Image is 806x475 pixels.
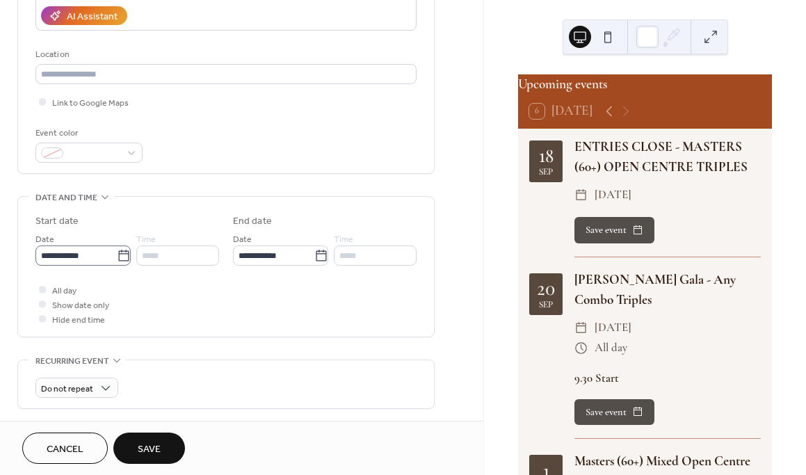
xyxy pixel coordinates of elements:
[518,74,772,95] div: Upcoming events
[52,298,109,313] span: Show date only
[113,433,185,464] button: Save
[334,232,353,247] span: Time
[136,232,156,247] span: Time
[233,232,252,247] span: Date
[35,354,109,369] span: Recurring event
[595,185,631,205] span: [DATE]
[35,47,414,62] div: Location
[35,214,79,229] div: Start date
[537,280,555,296] div: 20
[595,318,631,338] span: [DATE]
[574,369,761,387] div: 9.30 Start
[41,381,93,397] span: Do not repeat
[574,399,654,426] button: Save event
[52,284,76,298] span: All day
[35,191,97,205] span: Date and time
[574,270,761,310] div: [PERSON_NAME] Gala - Any Combo Triples
[574,318,588,338] div: ​
[67,10,118,24] div: AI Assistant
[138,442,161,457] span: Save
[574,185,588,205] div: ​
[574,137,761,177] div: ENTRIES CLOSE - MASTERS (60+) OPEN CENTRE TRIPLES
[574,217,654,243] button: Save event
[35,232,54,247] span: Date
[574,338,588,358] div: ​
[539,147,554,163] div: 18
[41,6,127,25] button: AI Assistant
[52,313,105,328] span: Hide end time
[47,442,83,457] span: Cancel
[595,338,627,358] span: All day
[539,167,553,175] div: Sep
[233,214,272,229] div: End date
[35,126,140,140] div: Event color
[52,96,129,111] span: Link to Google Maps
[22,433,108,464] button: Cancel
[539,300,553,308] div: Sep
